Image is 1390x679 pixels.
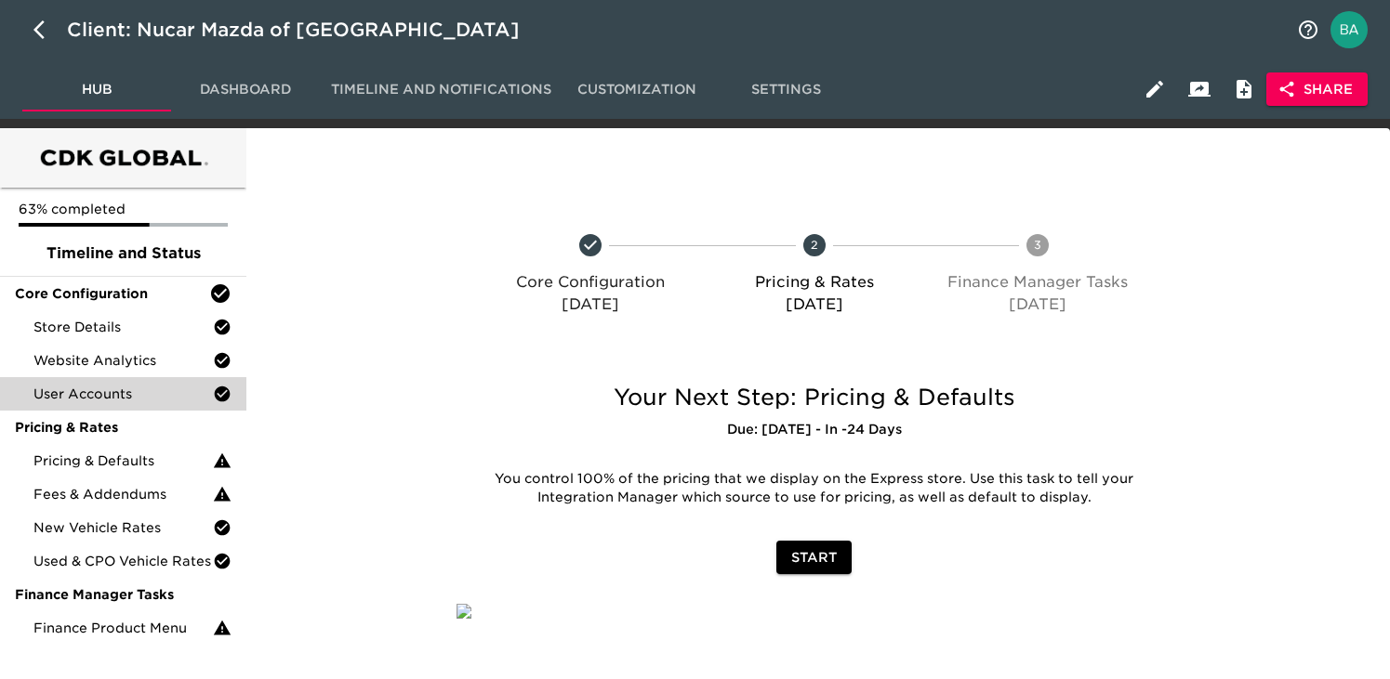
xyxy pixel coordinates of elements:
[1330,11,1368,48] img: Profile
[33,451,213,470] span: Pricing & Defaults
[33,351,213,370] span: Website Analytics
[33,485,213,503] span: Fees & Addendums
[457,420,1172,440] h6: Due: [DATE] - In -24 Days
[67,15,546,45] div: Client: Nucar Mazda of [GEOGRAPHIC_DATA]
[470,470,1158,507] p: You control 100% of the pricing that we display on the Express store. Use this task to tell your ...
[33,78,160,101] span: Hub
[457,604,471,619] img: qkibX1zbU72zw90W6Gan%2FTemplates%2FRjS7uaFIXtg43HUzxvoG%2F3e51d9d6-1114-4229-a5bf-f5ca567b6beb.jpg
[33,518,213,537] span: New Vehicle Rates
[457,383,1172,412] h5: Your Next Step: Pricing & Defaults
[574,78,700,101] span: Customization
[331,78,551,101] span: Timeline and Notifications
[182,78,309,101] span: Dashboard
[15,585,232,604] span: Finance Manager Tasks
[33,318,213,336] span: Store Details
[791,546,837,569] span: Start
[15,242,232,265] span: Timeline and Status
[776,541,852,575] button: Start
[33,619,213,637] span: Finance Product Menu
[486,294,695,316] p: [DATE]
[709,271,919,294] p: Pricing & Rates
[811,238,818,252] text: 2
[1132,67,1177,111] button: Edit Hub
[933,294,1143,316] p: [DATE]
[1266,72,1368,107] button: Share
[1222,67,1266,111] button: Internal Notes and Comments
[1281,78,1353,101] span: Share
[709,294,919,316] p: [DATE]
[19,200,228,218] p: 63% completed
[722,78,849,101] span: Settings
[1286,7,1330,52] button: notifications
[1034,238,1041,252] text: 3
[15,418,232,437] span: Pricing & Rates
[1177,67,1222,111] button: Client View
[15,284,209,303] span: Core Configuration
[33,385,213,403] span: User Accounts
[933,271,1143,294] p: Finance Manager Tasks
[486,271,695,294] p: Core Configuration
[33,552,213,570] span: Used & CPO Vehicle Rates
